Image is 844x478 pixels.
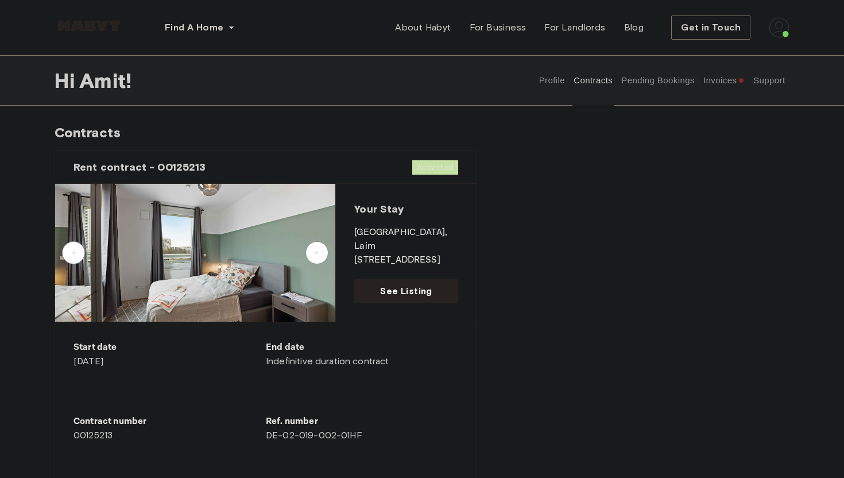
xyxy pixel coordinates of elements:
[55,184,335,322] img: Image of the room
[460,16,536,39] a: For Business
[73,160,206,174] span: Rent contract - 00125213
[73,415,266,442] div: 00125213
[73,341,266,354] p: Start date
[266,415,458,429] p: Ref. number
[752,55,787,106] button: Support
[572,55,614,106] button: Contracts
[73,341,266,368] div: [DATE]
[615,16,653,39] a: Blog
[395,21,451,34] span: About Habyt
[470,21,526,34] span: For Business
[55,124,121,141] span: Contracts
[311,249,323,256] div: ▲
[354,226,458,253] p: [GEOGRAPHIC_DATA] , Laim
[544,21,605,34] span: For Landlords
[354,279,458,303] a: See Listing
[620,55,696,106] button: Pending Bookings
[671,16,750,40] button: Get in Touch
[266,341,458,368] div: Indefinitive duration contract
[681,21,741,34] span: Get in Touch
[55,68,79,92] span: Hi
[769,17,789,38] img: avatar
[624,21,644,34] span: Blog
[165,21,223,34] span: Find A Home
[537,55,567,106] button: Profile
[386,16,460,39] a: About Habyt
[380,284,432,298] span: See Listing
[535,55,789,106] div: user profile tabs
[412,160,458,175] span: Activated
[535,16,614,39] a: For Landlords
[79,68,131,92] span: Amit !
[266,415,458,442] div: DE-02-019-002-01HF
[73,415,266,429] p: Contract number
[354,253,458,267] p: [STREET_ADDRESS]
[266,341,458,354] p: End date
[354,203,403,215] span: Your Stay
[55,20,123,32] img: Habyt
[156,16,244,39] button: Find A Home
[702,55,746,106] button: Invoices
[68,249,79,256] div: ▲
